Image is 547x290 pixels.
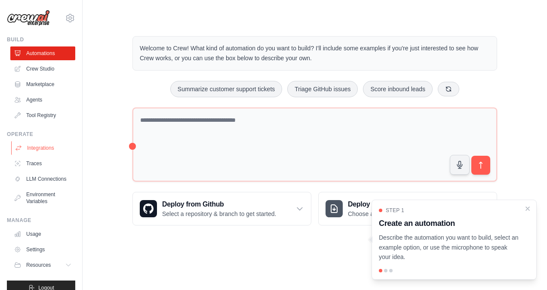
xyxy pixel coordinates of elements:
button: Close walkthrough [524,205,531,212]
div: Build [7,36,75,43]
a: Integrations [11,141,76,155]
a: Traces [10,157,75,170]
a: Settings [10,243,75,256]
div: Operate [7,131,75,138]
a: LLM Connections [10,172,75,186]
button: Summarize customer support tickets [170,81,282,97]
p: Select a repository & branch to get started. [162,210,276,218]
a: Marketplace [10,77,75,91]
p: Describe the automation you want to build, select an example option, or use the microphone to spe... [379,233,519,262]
button: Resources [10,258,75,272]
button: Triage GitHub issues [287,81,358,97]
h3: Deploy from zip file [348,199,421,210]
img: Logo [7,10,50,26]
a: Agents [10,93,75,107]
h3: Deploy from Github [162,199,276,210]
div: Manage [7,217,75,224]
p: Welcome to Crew! What kind of automation do you want to build? I'll include some examples if you'... [140,43,490,63]
a: Crew Studio [10,62,75,76]
span: Resources [26,262,51,268]
button: Score inbound leads [363,81,433,97]
a: Environment Variables [10,188,75,208]
a: Usage [10,227,75,241]
p: Choose a zip file to upload. [348,210,421,218]
a: Automations [10,46,75,60]
a: Tool Registry [10,108,75,122]
iframe: Chat Widget [504,249,547,290]
h3: Create an automation [379,217,519,229]
span: Step 1 [386,207,404,214]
